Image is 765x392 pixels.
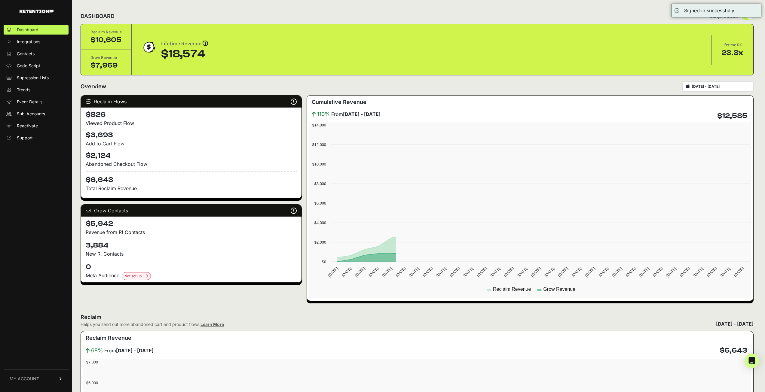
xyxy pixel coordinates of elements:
a: Code Script [4,61,69,71]
text: [DATE] [543,266,555,278]
strong: [DATE] - [DATE] [343,111,381,117]
h4: $5,942 [86,219,297,229]
text: $2,000 [314,240,326,245]
p: Revenue from R! Contacts [86,229,297,236]
div: Abandoned Checkout Flow [86,160,297,168]
text: [DATE] [652,266,663,278]
h3: Cumulative Revenue [312,98,366,106]
div: Meta Audience [86,272,297,280]
h4: 3,884 [86,241,297,250]
h4: 0 [86,262,297,272]
h4: $6,643 [720,346,747,355]
span: Integrations [17,39,40,45]
text: $7,000 [86,360,98,364]
h4: $826 [86,110,297,120]
a: Reactivate [4,121,69,131]
text: [DATE] [692,266,704,278]
text: $12,000 [312,142,326,147]
span: Contacts [17,51,35,57]
h2: Overview [81,82,106,91]
div: Reclaim Revenue [90,29,122,35]
text: [DATE] [557,266,569,278]
span: From [104,347,154,354]
text: $10,000 [312,162,326,166]
text: [DATE] [408,266,420,278]
text: [DATE] [598,266,609,278]
text: [DATE] [665,266,677,278]
text: [DATE] [706,266,718,278]
a: Event Details [4,97,69,107]
span: MY ACCOUNT [10,376,39,382]
text: [DATE] [489,266,501,278]
span: Reactivate [17,123,38,129]
text: [DATE] [503,266,515,278]
span: 68% [91,346,103,355]
text: [DATE] [381,266,393,278]
text: [DATE] [719,266,731,278]
text: [DATE] [368,266,379,278]
span: Support [17,135,33,141]
div: Signed in successfully. [684,7,736,14]
div: Grow Contacts [81,205,301,217]
text: $0 [322,260,326,264]
a: Dashboard [4,25,69,35]
text: [DATE] [476,266,488,278]
text: [DATE] [611,266,623,278]
text: $6,000 [314,201,326,205]
div: $10,605 [90,35,122,45]
div: 23.3x [721,48,744,58]
div: Helps you send out more abandoned cart and product flows. [81,321,224,327]
text: [DATE] [327,266,339,278]
text: [DATE] [341,266,352,278]
h4: $12,585 [717,111,747,121]
img: dollar-coin-05c43ed7efb7bc0c12610022525b4bbbb207c7efeef5aecc26f025e68dcafac9.png [141,40,156,55]
span: Trends [17,87,30,93]
text: [DATE] [571,266,582,278]
span: 110% [317,110,330,118]
text: [DATE] [638,266,650,278]
text: $6,000 [86,381,98,385]
div: Grow Revenue [90,55,122,61]
text: [DATE] [584,266,596,278]
text: [DATE] [733,266,745,278]
a: Supression Lists [4,73,69,83]
h2: Reclaim [81,313,224,321]
text: [DATE] [462,266,474,278]
h2: DASHBOARD [81,12,115,20]
a: Integrations [4,37,69,47]
div: Lifetime Revenue [161,40,208,48]
div: Open Intercom Messenger [745,354,759,368]
text: [DATE] [354,266,366,278]
text: [DATE] [435,266,447,278]
a: Trends [4,85,69,95]
h4: $3,693 [86,130,297,140]
strong: [DATE] - [DATE] [116,348,154,354]
text: $14,000 [312,123,326,127]
div: Add to Cart Flow [86,140,297,147]
text: [DATE] [679,266,690,278]
p: Total Reclaim Revenue [86,185,297,192]
span: Event Details [17,99,42,105]
div: Reclaim Flows [81,96,301,108]
h4: $6,643 [86,171,297,185]
span: Sub-Accounts [17,111,45,117]
a: Contacts [4,49,69,59]
text: [DATE] [395,266,406,278]
text: [DATE] [625,266,636,278]
p: New R! Contacts [86,250,297,257]
div: [DATE] - [DATE] [716,320,754,327]
a: Sub-Accounts [4,109,69,119]
div: $18,574 [161,48,208,60]
div: $7,969 [90,61,122,70]
div: Lifetime ROI [721,42,744,48]
text: [DATE] [449,266,461,278]
text: $8,000 [314,181,326,186]
a: MY ACCOUNT [4,369,69,388]
text: Grow Revenue [543,287,575,292]
text: [DATE] [530,266,542,278]
h3: Reclaim Revenue [86,334,131,342]
a: Support [4,133,69,143]
span: Dashboard [17,27,38,33]
span: From [331,111,381,118]
div: Viewed Product Flow [86,120,297,127]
